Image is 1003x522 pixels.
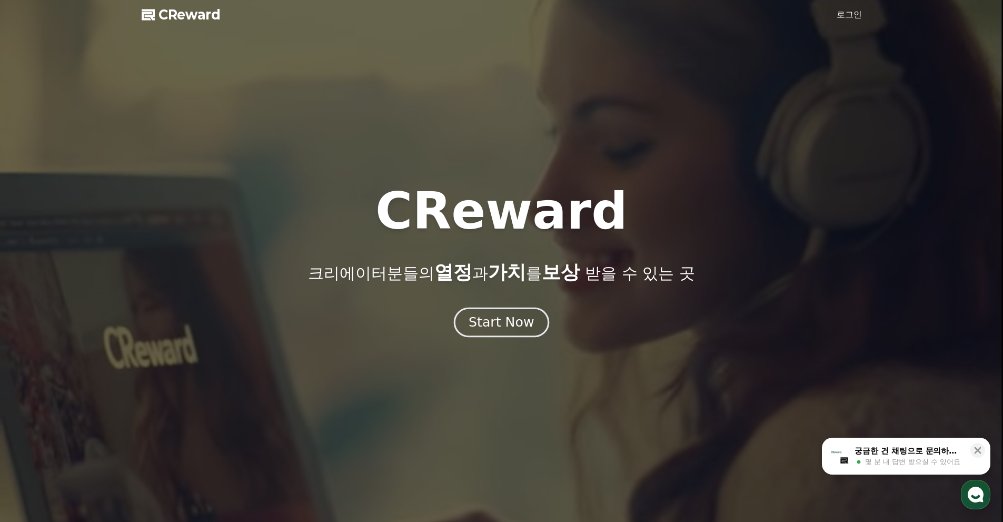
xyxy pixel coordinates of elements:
[308,262,694,283] p: 크리에이터분들의 과 를 받을 수 있는 곳
[454,307,549,337] button: Start Now
[163,350,175,358] span: 설정
[69,334,136,360] a: 대화
[142,6,221,23] a: CReward
[837,8,862,21] a: 로그인
[96,350,109,359] span: 대화
[456,319,547,329] a: Start Now
[469,313,534,331] div: Start Now
[3,334,69,360] a: 홈
[158,6,221,23] span: CReward
[136,334,202,360] a: 설정
[33,350,39,358] span: 홈
[434,261,472,283] span: 열정
[488,261,526,283] span: 가치
[542,261,580,283] span: 보상
[375,186,628,237] h1: CReward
